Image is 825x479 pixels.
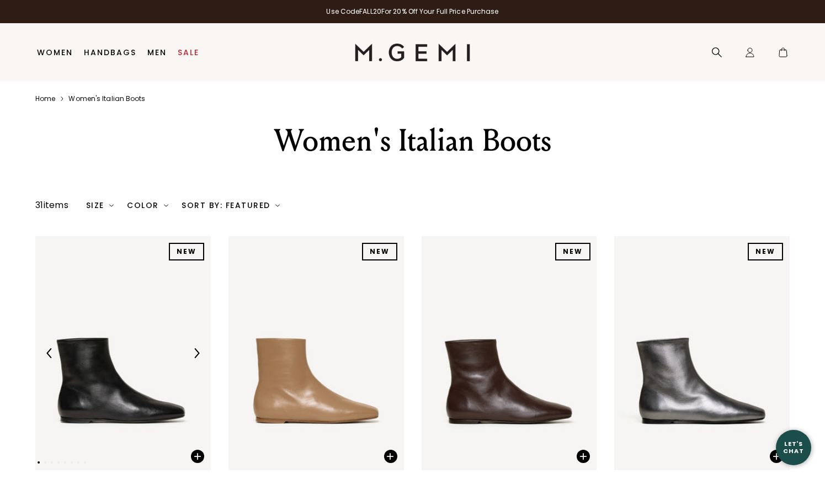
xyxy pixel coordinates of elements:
a: Men [147,48,167,57]
div: Sort By: Featured [182,201,280,210]
div: NEW [555,243,590,260]
img: chevron-down.svg [164,203,168,207]
div: Color [127,201,168,210]
img: chevron-down.svg [275,203,280,207]
a: Women [37,48,73,57]
div: 31 items [35,199,68,212]
img: chevron-down.svg [109,203,114,207]
a: Handbags [84,48,136,57]
img: The Una Bootie [228,236,404,470]
a: Sale [178,48,199,57]
a: Women's italian boots [68,94,145,103]
div: Let's Chat [776,440,811,454]
a: Home [35,94,55,103]
div: NEW [169,243,204,260]
div: Size [86,201,114,210]
img: The Una Bootie [35,236,211,470]
div: NEW [748,243,783,260]
img: The Una Bootie [422,236,597,470]
img: The Una Bootie [614,236,790,470]
img: Next Arrow [191,348,201,358]
div: Women's Italian Boots [221,121,604,161]
strong: FALL20 [359,7,381,16]
img: Previous Arrow [45,348,55,358]
img: M.Gemi [355,44,470,61]
div: NEW [362,243,397,260]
